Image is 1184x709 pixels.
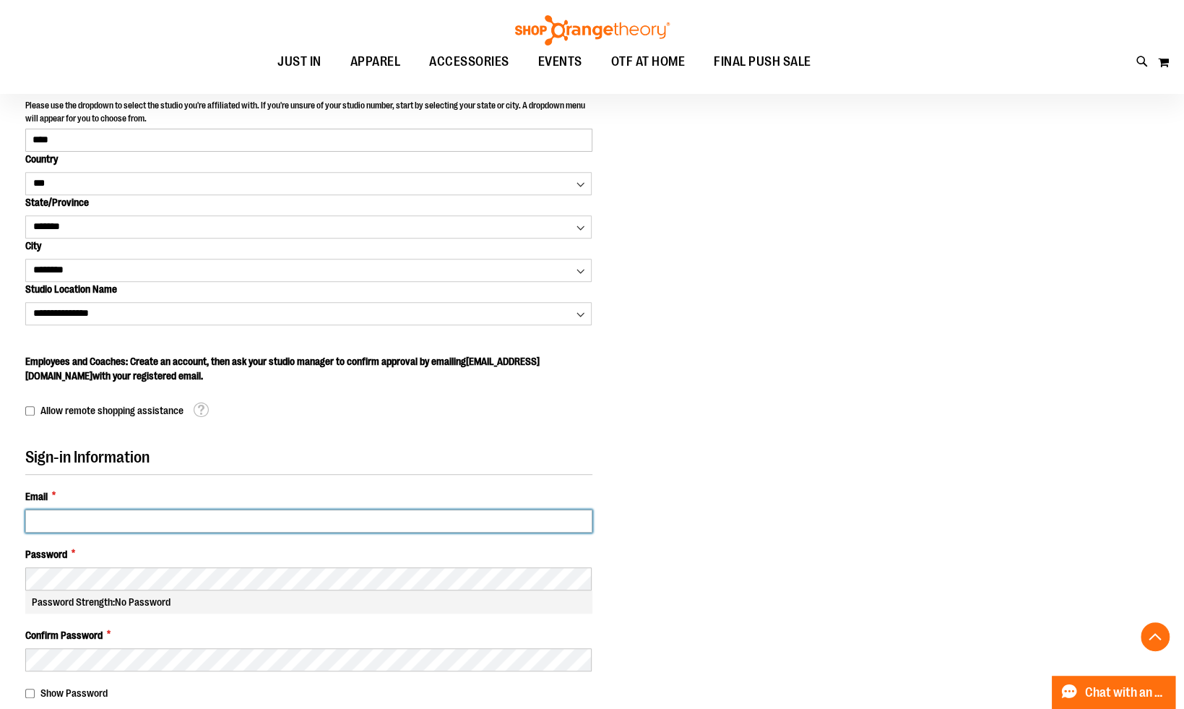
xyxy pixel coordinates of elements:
[1085,686,1167,700] span: Chat with an Expert
[25,100,592,128] p: Please use the dropdown to select the studio you're affiliated with. If you're unsure of your stu...
[115,596,170,608] span: No Password
[25,356,540,382] span: Employees and Coaches: Create an account, then ask your studio manager to confirm approval by ema...
[40,687,108,699] span: Show Password
[513,15,672,46] img: Shop Orangetheory
[25,153,58,165] span: Country
[1141,622,1170,651] button: Back To Top
[25,197,89,208] span: State/Province
[25,547,67,562] span: Password
[350,46,401,78] span: APPAREL
[25,448,150,466] span: Sign-in Information
[429,46,509,78] span: ACCESSORIES
[25,240,41,252] span: City
[25,489,48,504] span: Email
[25,590,592,614] div: Password Strength:
[611,46,686,78] span: OTF AT HOME
[1052,676,1176,709] button: Chat with an Expert
[40,405,183,416] span: Allow remote shopping assistance
[714,46,811,78] span: FINAL PUSH SALE
[538,46,582,78] span: EVENTS
[277,46,321,78] span: JUST IN
[25,628,103,643] span: Confirm Password
[25,283,117,295] span: Studio Location Name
